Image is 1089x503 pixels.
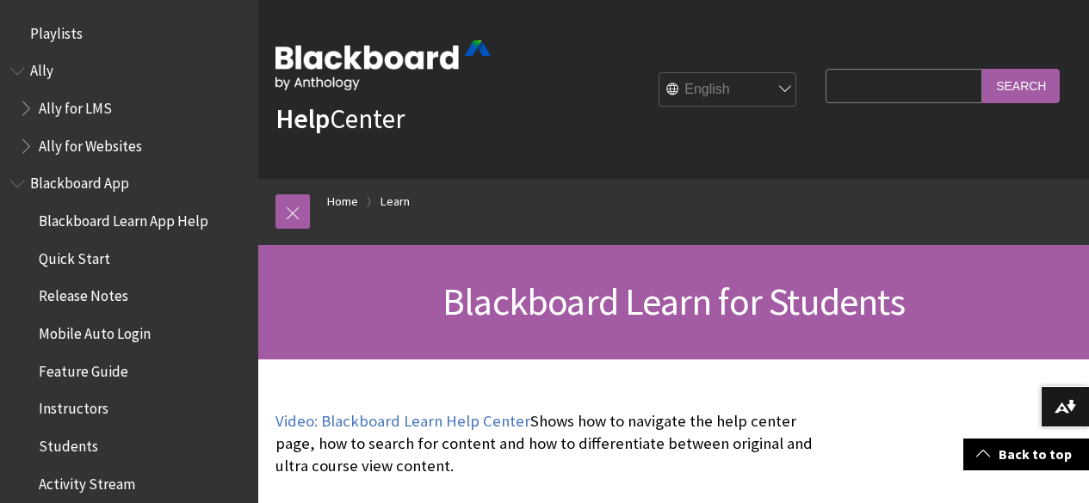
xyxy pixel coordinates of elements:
[982,69,1060,102] input: Search
[30,57,53,80] span: Ally
[39,282,128,305] span: Release Notes
[442,278,905,325] span: Blackboard Learn for Students
[10,57,248,161] nav: Book outline for Anthology Ally Help
[39,319,151,342] span: Mobile Auto Login
[275,410,817,478] p: Shows how to navigate the help center page, how to search for content and how to differentiate be...
[275,411,530,432] a: Video: Blackboard Learn Help Center
[275,101,405,136] a: HelpCenter
[39,94,112,117] span: Ally for LMS
[39,395,108,418] span: Instructors
[30,19,83,42] span: Playlists
[275,101,330,136] strong: Help
[963,439,1089,470] a: Back to top
[39,432,98,455] span: Students
[39,244,110,267] span: Quick Start
[381,191,410,212] a: Learn
[39,132,142,155] span: Ally for Websites
[275,40,491,90] img: Blackboard by Anthology
[39,206,208,230] span: Blackboard Learn App Help
[30,169,129,193] span: Blackboard App
[327,191,358,212] a: Home
[39,357,128,380] span: Feature Guide
[39,469,135,493] span: Activity Stream
[10,19,248,48] nav: Book outline for Playlists
[659,73,797,107] select: Site Language Selector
